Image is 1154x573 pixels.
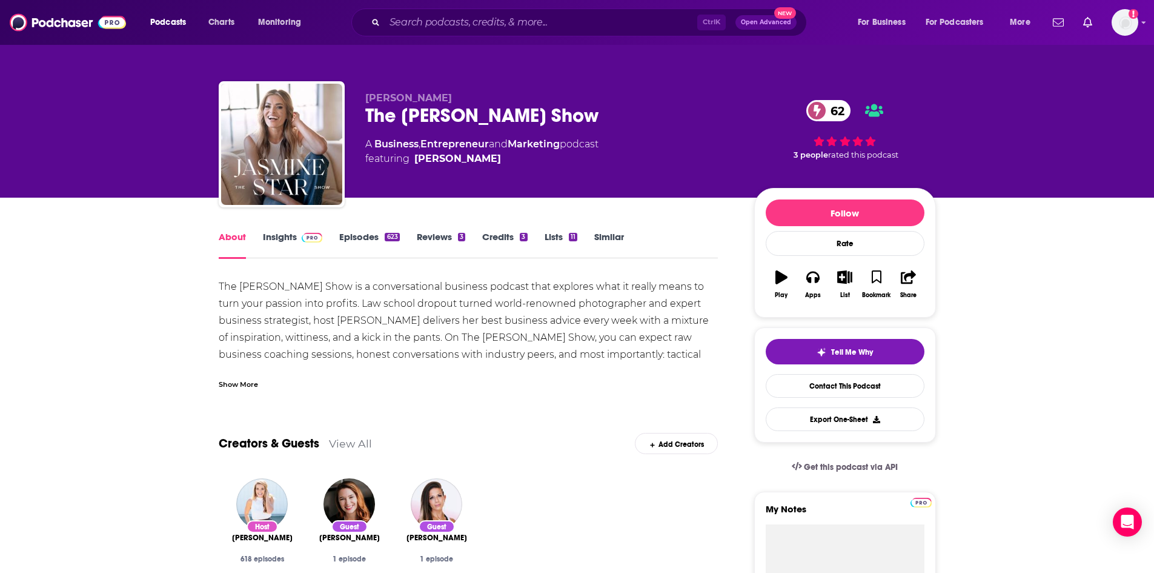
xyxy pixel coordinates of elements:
a: 62 [806,100,851,121]
a: Get this podcast via API [782,452,908,482]
div: Add Creators [635,433,718,454]
img: Jasmine Star [236,478,288,530]
span: For Podcasters [926,14,984,31]
input: Search podcasts, credits, & more... [385,13,697,32]
span: Open Advanced [741,19,791,25]
a: Show notifications dropdown [1078,12,1097,33]
div: Rate [766,231,924,256]
a: Credits3 [482,231,527,259]
img: Samantha Bradshaw [323,478,375,530]
div: 1 episode [316,555,383,563]
img: Podchaser Pro [910,498,932,508]
span: and [489,138,508,150]
span: [PERSON_NAME] [406,533,467,543]
div: The [PERSON_NAME] Show is a conversational business podcast that explores what it really means to... [219,278,718,397]
a: Charts [201,13,242,32]
a: InsightsPodchaser Pro [263,231,323,259]
button: Apps [797,263,829,306]
img: Podchaser Pro [302,233,323,243]
div: Apps [805,292,821,299]
div: 618 episodes [228,555,296,563]
div: Search podcasts, credits, & more... [363,8,818,36]
span: 62 [818,100,851,121]
img: The Jasmine Star Show [221,84,342,205]
a: Business [374,138,419,150]
a: View All [329,437,372,450]
a: Lisa Bilyeu [406,533,467,543]
button: open menu [1001,13,1046,32]
div: 1 episode [403,555,471,563]
a: About [219,231,246,259]
svg: Add a profile image [1129,9,1138,19]
button: Share [892,263,924,306]
a: Lists11 [545,231,577,259]
div: Guest [331,520,368,533]
div: Bookmark [862,292,890,299]
div: 3 [520,233,527,241]
button: open menu [142,13,202,32]
a: Marketing [508,138,560,150]
img: tell me why sparkle [817,347,826,357]
span: Monitoring [258,14,301,31]
a: Contact This Podcast [766,374,924,398]
a: Similar [594,231,624,259]
span: Charts [208,14,234,31]
button: Follow [766,199,924,226]
div: Share [900,292,917,299]
div: List [840,292,850,299]
span: Tell Me Why [831,347,873,357]
span: More [1010,14,1030,31]
button: open menu [918,13,1001,32]
a: Reviews3 [417,231,465,259]
div: 3 [458,233,465,241]
a: Pro website [910,496,932,508]
span: [PERSON_NAME] [232,533,293,543]
div: A podcast [365,137,599,166]
span: featuring [365,152,599,166]
span: Logged in as megcassidy [1112,9,1138,36]
div: Play [775,292,788,299]
a: Samantha Bradshaw [319,533,380,543]
button: open menu [250,13,317,32]
a: Episodes623 [339,231,399,259]
span: Podcasts [150,14,186,31]
span: [PERSON_NAME] [365,92,452,104]
div: 11 [569,233,577,241]
span: Ctrl K [697,15,726,30]
button: Bookmark [861,263,892,306]
span: 3 people [794,150,828,159]
div: Open Intercom Messenger [1113,508,1142,537]
div: 623 [385,233,399,241]
div: Guest [419,520,455,533]
img: Lisa Bilyeu [411,478,462,530]
img: Podchaser - Follow, Share and Rate Podcasts [10,11,126,34]
a: Entrepreneur [420,138,489,150]
div: Host [247,520,278,533]
span: Get this podcast via API [804,462,898,472]
a: Jasmine Star [232,533,293,543]
button: Play [766,263,797,306]
button: Show profile menu [1112,9,1138,36]
span: New [774,7,796,19]
span: [PERSON_NAME] [319,533,380,543]
img: User Profile [1112,9,1138,36]
button: List [829,263,860,306]
div: 62 3 peoplerated this podcast [754,92,936,167]
span: For Business [858,14,906,31]
span: rated this podcast [828,150,898,159]
a: Jasmine Star [414,152,501,166]
label: My Notes [766,503,924,524]
a: Show notifications dropdown [1048,12,1069,33]
button: tell me why sparkleTell Me Why [766,339,924,364]
button: open menu [849,13,921,32]
button: Open AdvancedNew [735,15,797,30]
span: , [419,138,420,150]
button: Export One-Sheet [766,407,924,431]
a: Creators & Guests [219,436,319,451]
